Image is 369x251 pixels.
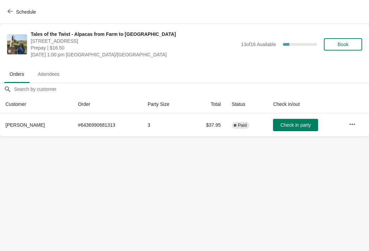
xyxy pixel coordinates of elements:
td: 3 [142,113,189,137]
th: Check in/out [268,95,343,113]
span: Attendees [32,68,65,80]
th: Order [72,95,142,113]
img: Tales of the Twist - Alpacas from Farm to Yarn [7,34,27,54]
td: $37.95 [189,113,226,137]
button: Schedule [3,6,41,18]
th: Party Size [142,95,189,113]
span: [DATE] 1:00 pm [GEOGRAPHIC_DATA]/[GEOGRAPHIC_DATA] [31,51,237,58]
button: Check in party [273,119,318,131]
span: Schedule [16,9,36,15]
span: Orders [4,68,30,80]
span: 13 of 16 Available [241,42,276,47]
th: Total [189,95,226,113]
th: Status [226,95,268,113]
span: Paid [238,123,247,128]
input: Search by customer [14,83,369,95]
span: Prepay | $16.50 [31,44,237,51]
span: Check in party [281,122,311,128]
span: Tales of the Twist - Alpacas from Farm to [GEOGRAPHIC_DATA] [31,31,237,38]
span: [PERSON_NAME] [5,122,45,128]
span: [STREET_ADDRESS] [31,38,237,44]
span: Book [338,42,348,47]
td: # 6436990681313 [72,113,142,137]
button: Book [324,38,362,51]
